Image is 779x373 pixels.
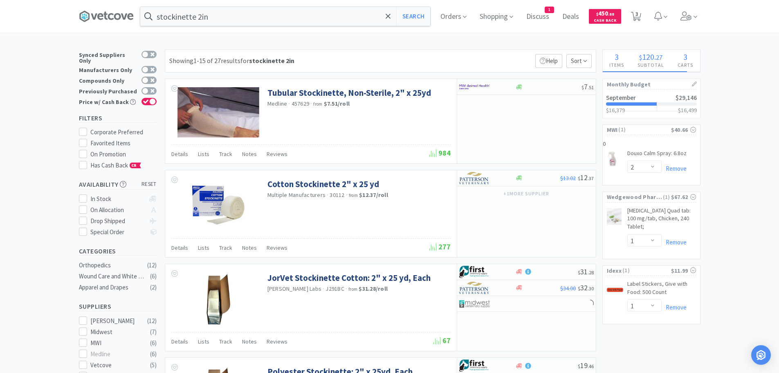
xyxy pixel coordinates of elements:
a: September$29,146$16,379$16,499 [603,90,700,118]
img: 4dd14cff54a648ac9e977f0c5da9bc2e_5.png [459,298,490,310]
div: Orthopedics [79,260,145,270]
span: Reviews [267,244,287,251]
span: ( 1 ) [617,126,671,134]
h4: Items [603,61,631,69]
span: Track [219,150,232,158]
span: · [288,100,290,107]
span: · [346,285,347,292]
div: Showing 1-15 of 27 results [169,56,294,66]
strong: $12.37 / roll [359,191,388,199]
span: MWI [607,125,618,134]
div: Midwest [90,327,141,337]
strong: $31.28 / roll [359,285,388,292]
img: 91dafdef803f452ea252c63e680c5c5c_540326.jpeg [607,208,622,225]
span: reset [141,180,157,189]
div: Drop Shipped [90,216,145,226]
h1: Monthly Budget [607,79,696,90]
span: ( 1 ) [662,193,671,201]
div: Vetcove [90,360,141,370]
span: 32 [578,283,594,292]
span: $13.02 [560,174,576,182]
div: MWI [90,338,141,348]
div: Open Intercom Messenger [751,345,771,365]
a: Tubular Stockinette, Non-Sterile, 2" x 25yd [267,87,431,98]
span: . 88 [608,11,614,17]
span: 12 [578,173,594,182]
a: Douxo Calm Spray: 6.8oz [627,149,687,161]
span: from [349,192,358,198]
a: Cotton Stockinette 2" x 25 yd [267,179,379,190]
img: bb37d1266cb04b8e85a9298ee5df4c63_206214.jpeg [192,179,245,232]
a: 3 [628,14,644,21]
button: Search [396,7,430,26]
h3: $ [678,107,697,113]
h4: Carts [671,61,700,69]
p: Help [535,54,562,68]
a: Multiple Manufacturers [267,191,326,199]
div: In Stock [90,194,145,204]
span: · [346,191,348,199]
div: Compounds Only [79,77,137,84]
div: Favorited Items [90,138,157,148]
a: Deals [559,13,582,20]
div: ( 6 ) [150,349,157,359]
a: JorVet Stockinette Cotton: 2" x 25 yd, Each [267,272,431,283]
a: Label Stickers, Give with Food: 500 Count [627,280,696,299]
span: 277 [429,242,451,251]
h5: Suppliers [79,302,157,311]
a: [MEDICAL_DATA] Quad tab: 100 mg/tab, Chicken, 240 Tablet; [627,207,696,234]
span: 120 [642,52,654,62]
span: 3 [683,52,687,62]
span: $ [596,11,598,17]
span: Sort [566,54,592,68]
span: Details [171,244,188,251]
a: Medline [267,100,287,107]
span: Cash Back [594,18,616,24]
h2: September [606,95,636,101]
h5: Categories [79,246,157,256]
img: f6b2451649754179b5b4e0c70c3f7cb0_2.png [459,81,490,93]
div: ( 5 ) [150,360,157,370]
img: 4a248c28d66640458f7482ef17c49b67_636464.png [177,87,259,138]
span: from [313,101,322,107]
span: Details [171,150,188,158]
div: $40.66 [671,125,696,134]
span: Idexx [607,266,622,275]
span: $29,146 [676,94,697,102]
span: . 37 [588,175,594,181]
img: f5e969b455434c6296c6d81ef179fa71_3.png [459,282,490,294]
a: Discuss1 [523,13,552,20]
div: ( 12 ) [147,316,157,326]
a: Remove [662,303,687,311]
div: Manufacturers Only [79,66,137,73]
strong: stockinette 2in [249,57,294,65]
h5: Filters [79,113,157,123]
span: $ [578,285,580,292]
span: Track [219,244,232,251]
div: Special Order [90,227,145,237]
strong: $7.51 / roll [324,100,350,107]
span: from [348,286,357,292]
span: Details [171,338,188,345]
span: Notes [242,244,257,251]
input: Search by item, sku, manufacturer, ingredient, size... [140,7,430,26]
span: 457629 [292,100,310,107]
div: Wound Care and White Goods [79,271,145,281]
span: J291BC [326,285,344,292]
span: $ [639,53,642,61]
div: Corporate Preferred [90,127,157,137]
div: On Promotion [90,149,157,159]
span: Reviews [267,338,287,345]
span: 67 [433,336,451,345]
span: . 28 [588,269,594,276]
span: 7 [581,82,594,91]
div: 0 [603,139,700,185]
span: · [323,285,324,292]
img: b59de0c300db43529c337a623d9ae333_175019.png [607,282,623,298]
span: $34.00 [560,285,576,292]
img: f5e969b455434c6296c6d81ef179fa71_3.png [459,172,490,184]
div: ( 6 ) [150,271,157,281]
span: 19 [578,361,594,370]
img: f580537fa79f416c9eb9cea310c3ad8d_4896.png [607,150,617,167]
div: . [631,53,671,61]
